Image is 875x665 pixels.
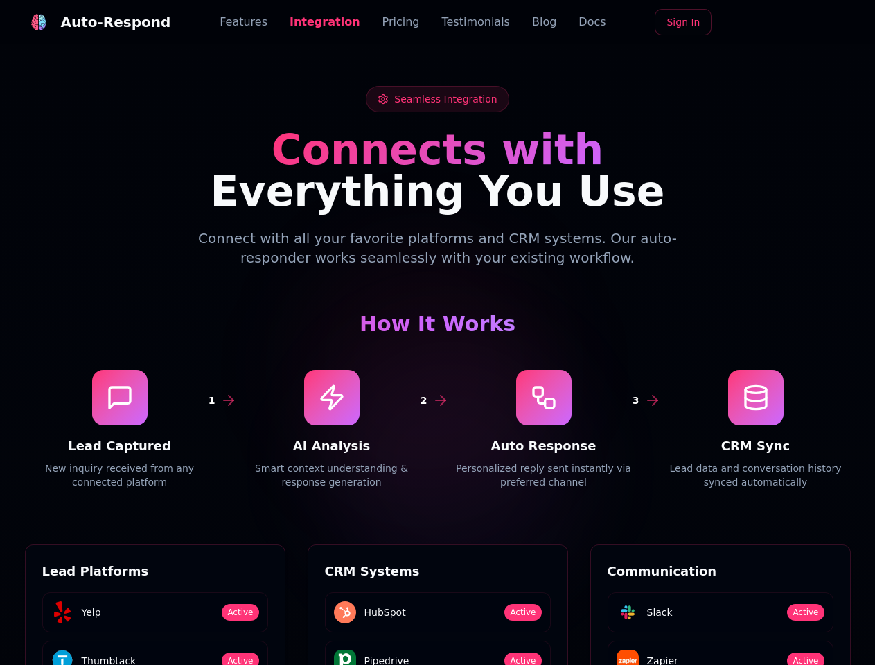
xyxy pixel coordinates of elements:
a: Sign In [655,9,712,35]
a: Features [220,14,267,30]
h4: CRM Sync [661,436,851,456]
img: HubSpot logo [334,601,356,623]
div: Auto-Respond [61,12,171,32]
h4: AI Analysis [237,436,427,456]
p: Connect with all your favorite platforms and CRM systems. Our auto-responder works seamlessly wit... [172,229,704,267]
a: Blog [532,14,556,30]
p: Lead data and conversation history synced automatically [661,461,851,489]
img: logo.svg [30,14,47,30]
span: Connects with [272,125,604,174]
div: 1 [204,392,220,409]
a: Testimonials [441,14,510,30]
h4: Auto Response [449,436,639,456]
img: Slack logo [617,601,639,623]
img: Yelp logo [51,601,73,623]
span: Active [787,604,824,621]
h4: Lead Captured [25,436,215,456]
span: Yelp [82,605,101,619]
iframe: Sign in with Google Button [716,8,857,38]
p: Personalized reply sent instantly via preferred channel [449,461,639,489]
h3: Communication [608,562,833,581]
span: Everything You Use [211,167,665,215]
span: Seamless Integration [394,92,497,106]
div: 2 [416,392,432,409]
a: Integration [290,14,360,30]
div: 3 [628,392,644,409]
a: Pricing [382,14,420,30]
p: Smart context understanding & response generation [237,461,427,489]
a: Docs [578,14,606,30]
h3: Lead Platforms [42,562,268,581]
span: Active [504,604,541,621]
span: Slack [647,605,673,619]
span: Active [222,604,258,621]
span: HubSpot [364,605,406,619]
h3: CRM Systems [325,562,551,581]
a: Auto-Respond [25,8,171,36]
p: New inquiry received from any connected platform [25,461,215,489]
h3: How It Works [25,312,851,337]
